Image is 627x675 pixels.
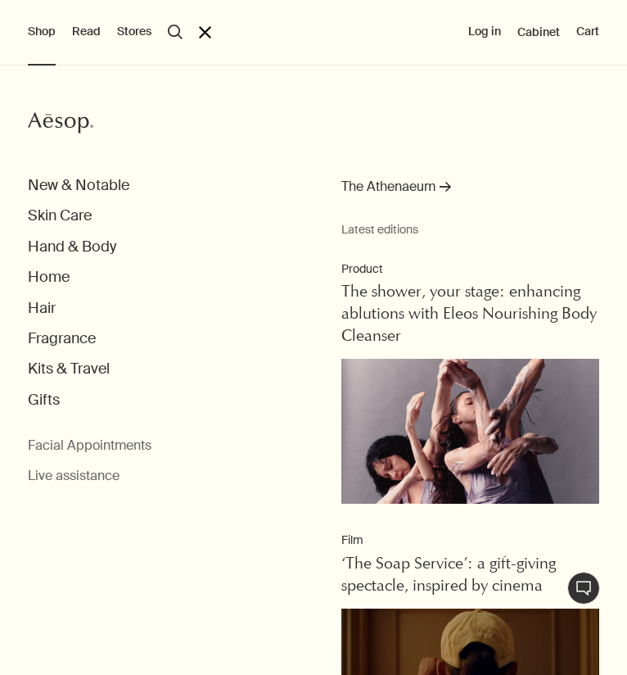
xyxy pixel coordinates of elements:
[28,238,116,256] button: Hand & Body
[28,111,93,135] svg: Aesop
[341,532,599,549] p: Film
[341,261,599,509] a: ProductThe shower, your stage: enhancing ablutions with Eleos Nourishing Body CleanserDancers wea...
[341,556,556,595] span: ‘The Soap Service’: a gift-giving spectacle, inspired by cinema
[28,437,151,454] span: Facial Appointments
[576,24,599,40] button: Cart
[468,24,501,40] button: Log in
[72,24,101,40] button: Read
[341,222,599,237] small: Latest editions
[28,468,120,485] button: Live assistance
[28,299,56,318] button: Hair
[28,360,110,378] button: Kits & Travel
[24,106,97,143] a: Aesop
[199,26,211,39] button: Close the Menu
[28,268,70,287] button: Home
[28,24,56,40] button: Shop
[517,25,560,39] a: Cabinet
[341,176,451,206] a: The Athenaeum
[168,25,183,39] button: Open search
[28,329,96,348] button: Fragrance
[341,176,435,197] span: The Athenaeum
[341,284,597,344] span: The shower, your stage: enhancing ablutions with Eleos Nourishing Body Cleanser
[567,572,600,605] button: Chat en direct
[28,391,60,410] button: Gifts
[28,176,129,195] button: New & Notable
[28,206,92,225] button: Skin Care
[117,24,151,40] button: Stores
[341,261,599,278] p: Product
[28,437,151,455] a: Facial Appointments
